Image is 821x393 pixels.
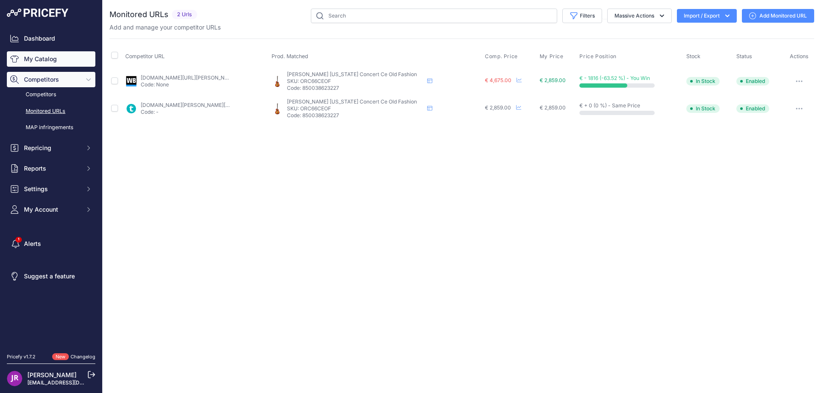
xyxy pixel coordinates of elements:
[742,9,814,23] a: Add Monitored URL
[24,144,80,152] span: Repricing
[579,75,650,81] span: € - 1816 (-63.52 %) - You Win
[485,53,518,60] span: Comp. Price
[607,9,672,23] button: Massive Actions
[287,85,424,92] p: Code: 850038623227
[686,77,720,86] span: In Stock
[52,353,69,360] span: New
[141,74,266,81] a: [DOMAIN_NAME][URL][PERSON_NAME][US_STATE]
[562,9,602,23] button: Filters
[24,205,80,214] span: My Account
[7,72,95,87] button: Competitors
[287,71,417,77] span: [PERSON_NAME] [US_STATE] Concert Ce Old Fashion
[579,53,618,60] button: Price Position
[485,77,511,83] span: € 4,675.00
[24,75,80,84] span: Competitors
[125,53,165,59] span: Competitor URL
[287,98,417,105] span: [PERSON_NAME] [US_STATE] Concert Ce Old Fashion
[7,140,95,156] button: Repricing
[287,105,424,112] p: SKU: ORC66CEOF
[7,87,95,102] a: Competitors
[27,379,117,386] a: [EMAIL_ADDRESS][DOMAIN_NAME]
[71,354,95,360] a: Changelog
[141,81,230,88] p: Code: None
[540,104,566,111] span: € 2,859.00
[7,31,95,46] a: Dashboard
[272,53,308,59] span: Prod. Matched
[141,102,266,108] a: [DOMAIN_NAME][PERSON_NAME][URL][US_STATE]
[7,9,68,17] img: Pricefy Logo
[287,78,424,85] p: SKU: ORC66CEOF
[24,185,80,193] span: Settings
[7,161,95,176] button: Reports
[677,9,737,23] button: Import / Export
[579,102,640,109] span: € + 0 (0 %) - Same Price
[540,53,565,60] button: My Price
[540,53,564,60] span: My Price
[686,53,700,59] span: Stock
[7,202,95,217] button: My Account
[7,51,95,67] a: My Catalog
[7,269,95,284] a: Suggest a feature
[7,181,95,197] button: Settings
[736,53,752,59] span: Status
[7,104,95,119] a: Monitored URLs
[736,104,769,113] span: Enabled
[540,77,566,83] span: € 2,859.00
[27,371,77,378] a: [PERSON_NAME]
[686,104,720,113] span: In Stock
[24,164,80,173] span: Reports
[311,9,557,23] input: Search
[485,53,520,60] button: Comp. Price
[485,104,511,111] span: € 2,859.00
[172,10,197,20] span: 2 Urls
[579,53,616,60] span: Price Position
[109,23,221,32] p: Add and manage your competitor URLs
[7,120,95,135] a: MAP infringements
[7,236,95,251] a: Alerts
[736,77,769,86] span: Enabled
[790,53,809,59] span: Actions
[109,9,168,21] h2: Monitored URLs
[141,109,230,115] p: Code: -
[7,31,95,343] nav: Sidebar
[7,353,35,360] div: Pricefy v1.7.2
[287,112,424,119] p: Code: 850038623227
